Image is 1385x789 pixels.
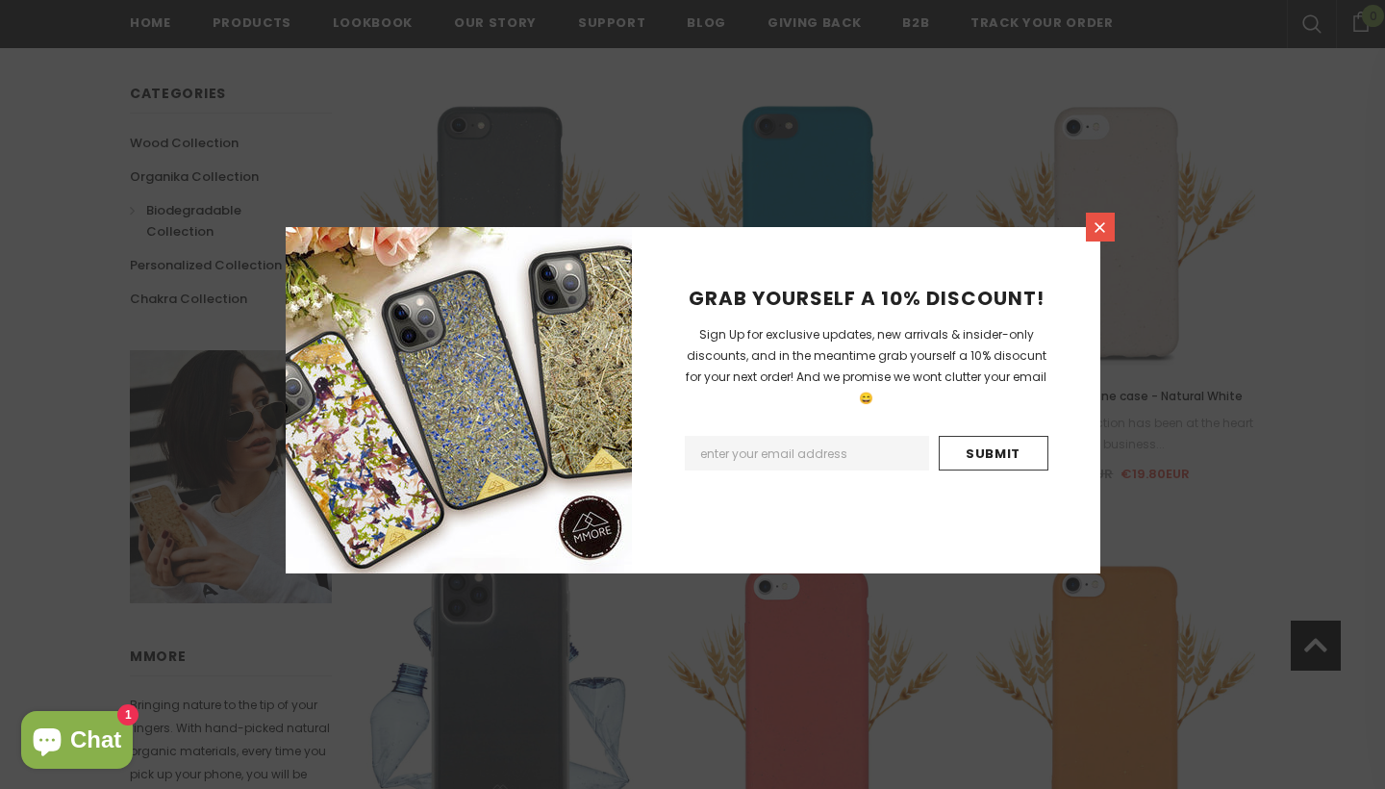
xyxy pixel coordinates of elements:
[939,436,1048,471] input: Submit
[1086,213,1115,242] a: Close
[686,326,1046,406] span: Sign Up for exclusive updates, new arrivals & insider-only discounts, and in the meantime grab yo...
[685,436,929,471] input: Email Address
[689,285,1045,312] span: GRAB YOURSELF A 10% DISCOUNT!
[15,711,138,774] inbox-online-store-chat: Shopify online store chat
